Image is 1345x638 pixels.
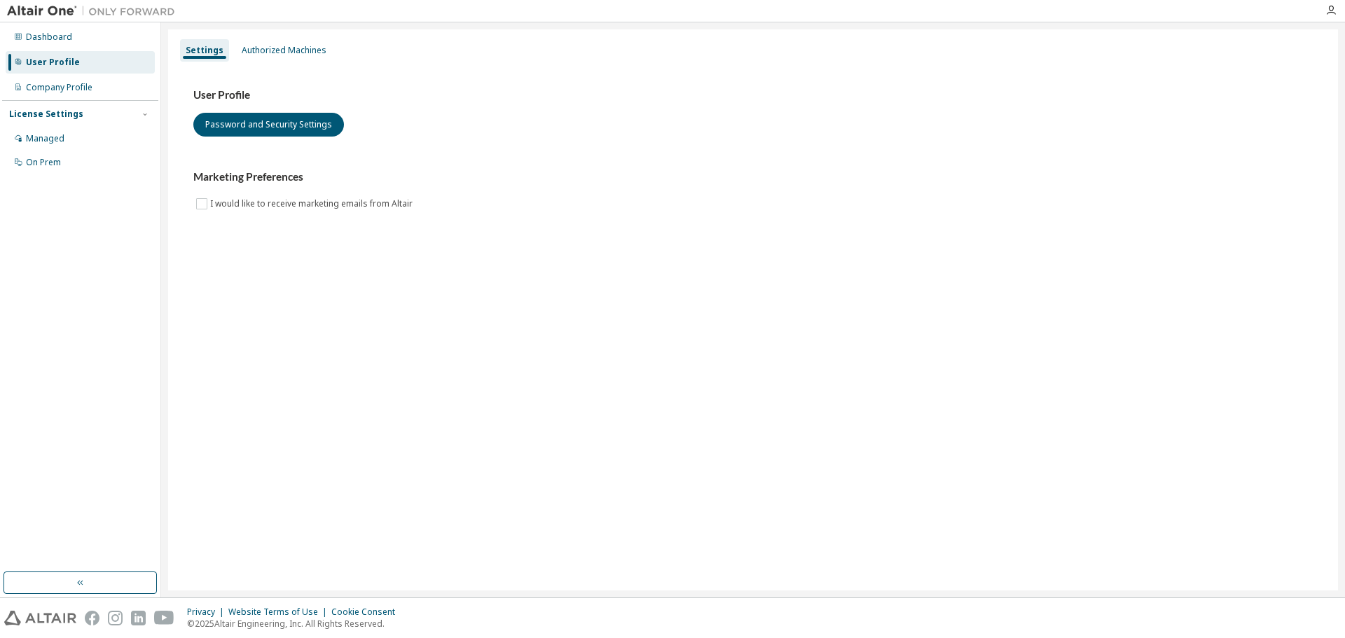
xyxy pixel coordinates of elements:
img: youtube.svg [154,611,174,625]
button: Password and Security Settings [193,113,344,137]
label: I would like to receive marketing emails from Altair [210,195,415,212]
div: On Prem [26,157,61,168]
img: Altair One [7,4,182,18]
div: Cookie Consent [331,606,403,618]
img: facebook.svg [85,611,99,625]
div: Privacy [187,606,228,618]
img: linkedin.svg [131,611,146,625]
div: User Profile [26,57,80,68]
div: Settings [186,45,223,56]
img: instagram.svg [108,611,123,625]
div: Website Terms of Use [228,606,331,618]
p: © 2025 Altair Engineering, Inc. All Rights Reserved. [187,618,403,630]
div: License Settings [9,109,83,120]
div: Authorized Machines [242,45,326,56]
div: Managed [26,133,64,144]
div: Company Profile [26,82,92,93]
h3: Marketing Preferences [193,170,1313,184]
div: Dashboard [26,32,72,43]
img: altair_logo.svg [4,611,76,625]
h3: User Profile [193,88,1313,102]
